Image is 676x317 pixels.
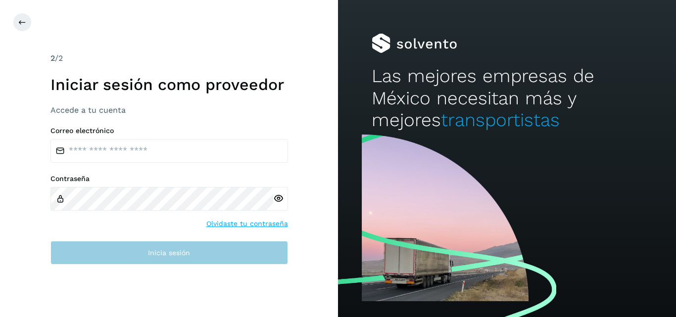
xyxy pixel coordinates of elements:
div: /2 [50,52,288,64]
a: Olvidaste tu contraseña [206,219,288,229]
label: Correo electrónico [50,127,288,135]
label: Contraseña [50,175,288,183]
span: Inicia sesión [148,249,190,256]
span: transportistas [441,109,560,131]
span: 2 [50,53,55,63]
h3: Accede a tu cuenta [50,105,288,115]
h1: Iniciar sesión como proveedor [50,75,288,94]
button: Inicia sesión [50,241,288,265]
h2: Las mejores empresas de México necesitan más y mejores [372,65,642,131]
